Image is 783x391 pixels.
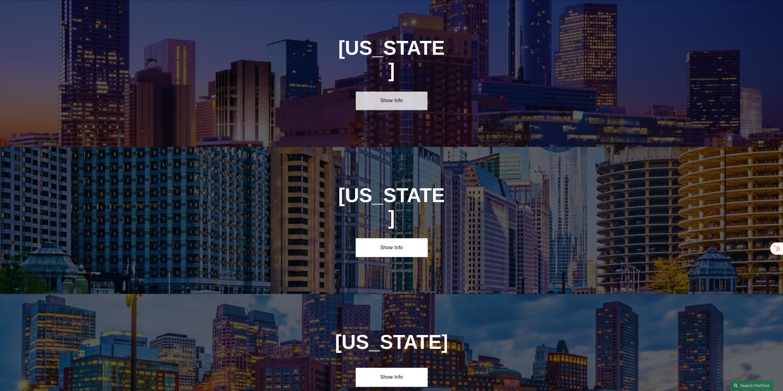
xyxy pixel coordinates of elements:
[356,91,427,110] a: Show Info
[356,238,427,257] a: Show Info
[338,184,445,229] h1: [US_STATE]
[338,37,445,82] h1: [US_STATE]
[302,331,481,353] h1: [US_STATE]
[356,368,427,386] a: Show Info
[730,380,773,391] a: Search this site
